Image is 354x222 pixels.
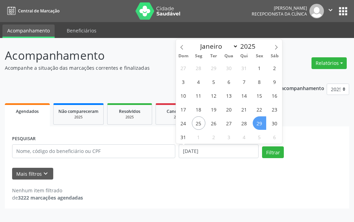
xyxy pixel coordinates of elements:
div: [PERSON_NAME] [252,5,307,11]
div: Nenhum item filtrado [12,187,83,194]
span: Setembro 2, 2025 [207,130,221,144]
strong: 3222 marcações agendadas [18,194,83,201]
a: Acompanhamento [2,25,55,38]
span: Resolvidos [119,108,140,114]
span: Agosto 20, 2025 [222,103,236,116]
span: Agosto 24, 2025 [177,116,190,130]
p: Acompanhamento [5,47,246,64]
input: Nome, código do beneficiário ou CPF [12,144,175,158]
button:  [324,4,337,18]
span: Agosto 15, 2025 [253,89,266,102]
span: Sáb [267,54,282,58]
span: Setembro 4, 2025 [237,130,251,144]
span: Setembro 6, 2025 [268,130,281,144]
span: Julho 28, 2025 [192,61,205,75]
span: Agosto 22, 2025 [253,103,266,116]
a: Central de Marcação [5,5,59,17]
div: 2025 [58,115,99,120]
span: Julho 27, 2025 [177,61,190,75]
span: Agosto 6, 2025 [222,75,236,88]
span: Agosto 30, 2025 [268,116,281,130]
span: Agosto 26, 2025 [207,116,221,130]
span: Julho 31, 2025 [237,61,251,75]
button: Mais filtroskeyboard_arrow_down [12,168,53,180]
span: Agosto 29, 2025 [253,116,266,130]
span: Setembro 5, 2025 [253,130,266,144]
label: PESQUISAR [12,134,36,144]
span: Agosto 11, 2025 [192,89,205,102]
span: Qui [236,54,252,58]
span: Agendados [16,108,39,114]
span: Agosto 17, 2025 [177,103,190,116]
span: Agosto 2, 2025 [268,61,281,75]
img: img [309,4,324,18]
span: Ter [206,54,221,58]
span: Não compareceram [58,108,99,114]
span: Dom [176,54,191,58]
span: Qua [221,54,236,58]
div: de [12,194,83,201]
i:  [327,6,334,14]
span: Agosto 27, 2025 [222,116,236,130]
div: 2025 [161,115,195,120]
span: Julho 29, 2025 [207,61,221,75]
span: Agosto 7, 2025 [237,75,251,88]
span: Central de Marcação [18,8,59,14]
span: Agosto 16, 2025 [268,89,281,102]
button: Relatórios [311,57,347,69]
span: Agosto 4, 2025 [192,75,205,88]
span: Agosto 12, 2025 [207,89,221,102]
p: Acompanhe a situação das marcações correntes e finalizadas [5,64,246,71]
span: Agosto 5, 2025 [207,75,221,88]
span: Setembro 1, 2025 [192,130,205,144]
span: Agosto 31, 2025 [177,130,190,144]
span: Agosto 10, 2025 [177,89,190,102]
span: Setembro 3, 2025 [222,130,236,144]
span: Agosto 25, 2025 [192,116,205,130]
a: Beneficiários [62,25,101,37]
span: Agosto 19, 2025 [207,103,221,116]
span: Agosto 1, 2025 [253,61,266,75]
i: keyboard_arrow_down [42,170,49,177]
span: Cancelados [167,108,190,114]
span: Agosto 9, 2025 [268,75,281,88]
span: Recepcionista da clínica [252,11,307,17]
button: Filtrar [262,146,284,158]
button: apps [337,5,349,17]
input: Selecione um intervalo [179,144,259,158]
p: Ano de acompanhamento [263,84,324,92]
span: Agosto 14, 2025 [237,89,251,102]
span: Agosto 3, 2025 [177,75,190,88]
span: Agosto 18, 2025 [192,103,205,116]
span: Agosto 8, 2025 [253,75,266,88]
input: Year [238,42,261,51]
span: Agosto 21, 2025 [237,103,251,116]
span: Sex [252,54,267,58]
span: Agosto 13, 2025 [222,89,236,102]
span: Agosto 23, 2025 [268,103,281,116]
div: 2025 [112,115,147,120]
select: Month [197,41,239,51]
span: Julho 30, 2025 [222,61,236,75]
span: Agosto 28, 2025 [237,116,251,130]
span: Seg [191,54,206,58]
